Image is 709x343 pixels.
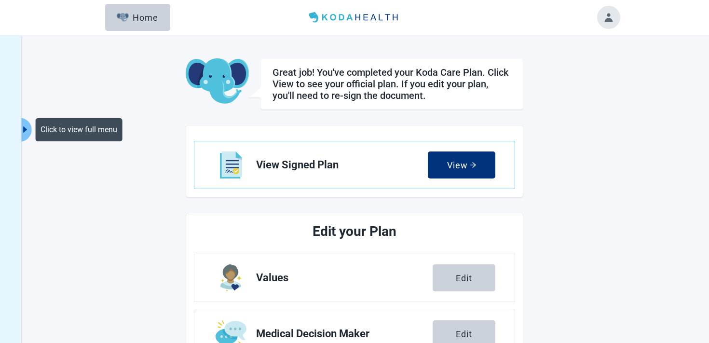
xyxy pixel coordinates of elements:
button: ElephantHome [105,4,170,31]
span: arrow-right [470,162,477,168]
button: Edit [433,264,495,291]
span: Values [256,272,433,284]
div: Click to view full menu [36,118,123,141]
button: Expand menu [20,118,32,142]
img: Elephant [117,13,129,22]
a: Edit Values section [194,254,515,302]
span: Medical Decision Maker [256,328,433,340]
span: caret-right [21,125,30,134]
a: View View Signed Plan section [194,141,515,189]
div: Edit [456,329,472,339]
h2: Edit your Plan [230,221,479,242]
h1: Great job! You've completed your Koda Care Plan. Click View to see your official plan. If you edi... [273,67,511,101]
img: Koda Health [305,10,404,25]
div: View [447,160,477,170]
div: Home [117,13,158,22]
img: Koda Elephant [186,58,249,105]
button: Toggle account menu [597,6,620,29]
span: View Signed Plan [256,159,428,171]
div: Edit [456,273,472,283]
button: Viewarrow-right [428,151,495,178]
